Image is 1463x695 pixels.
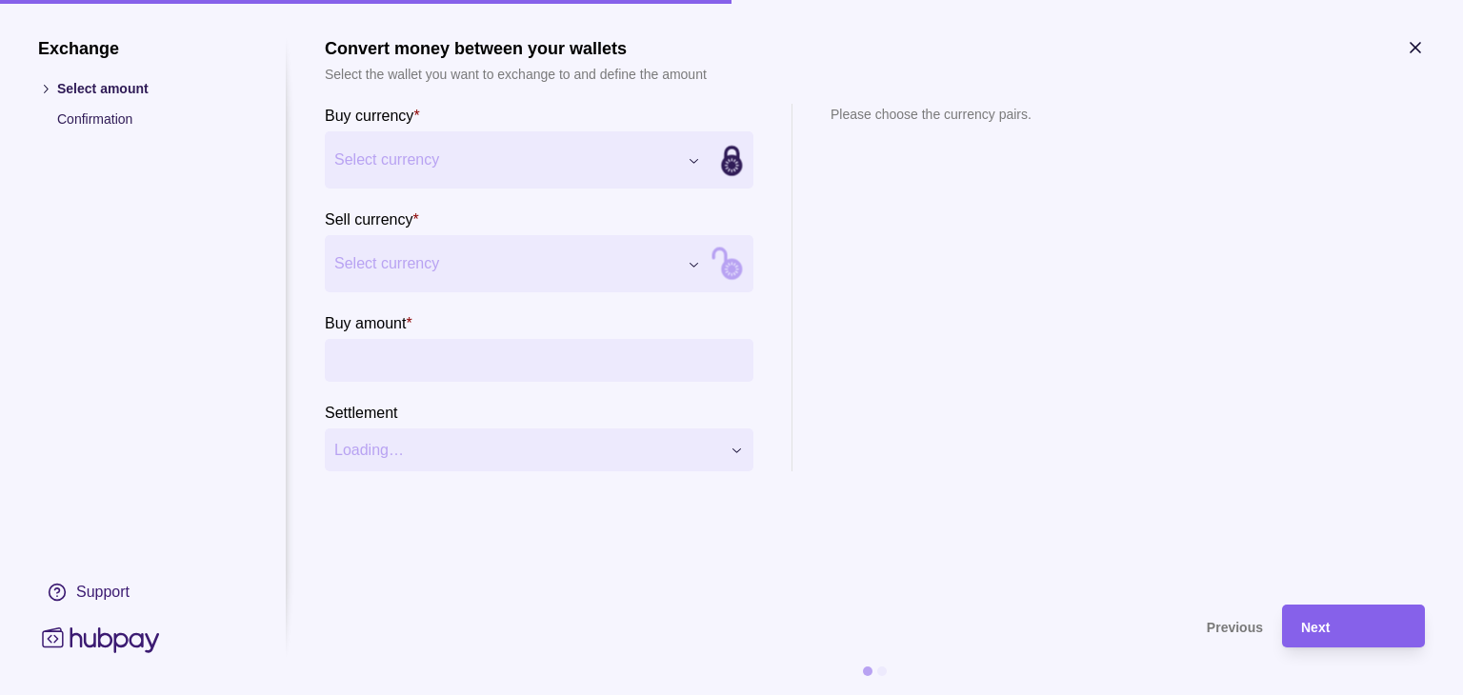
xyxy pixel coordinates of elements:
[38,38,248,59] h1: Exchange
[325,605,1263,647] button: Previous
[325,38,707,59] h1: Convert money between your wallets
[831,104,1032,125] p: Please choose the currency pairs.
[1282,605,1425,647] button: Next
[1301,620,1330,635] span: Next
[57,109,248,129] p: Confirmation
[325,405,397,421] p: Settlement
[325,208,419,230] label: Sell currency
[57,78,248,99] p: Select amount
[325,211,412,228] p: Sell currency
[76,582,130,603] div: Support
[325,104,420,127] label: Buy currency
[325,401,397,424] label: Settlement
[38,572,248,612] a: Support
[325,315,406,331] p: Buy amount
[1207,620,1263,635] span: Previous
[325,311,412,334] label: Buy amount
[372,339,744,382] input: amount
[325,64,707,85] p: Select the wallet you want to exchange to and define the amount
[325,108,413,124] p: Buy currency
